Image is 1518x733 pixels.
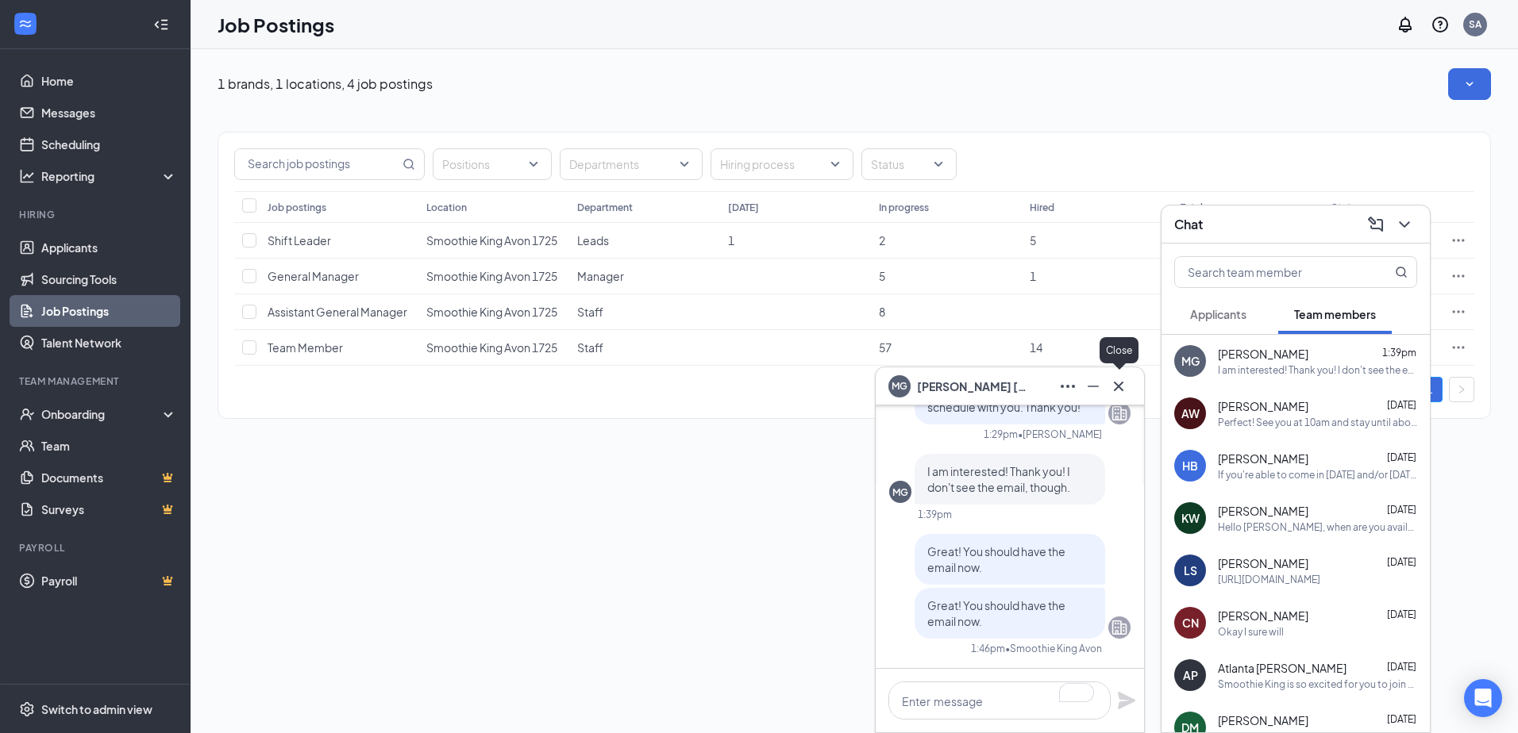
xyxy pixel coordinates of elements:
[728,233,734,248] span: 1
[1110,404,1129,423] svg: Company
[1218,677,1417,691] div: Smoothie King is so excited for you to join our team! Do you know anyone else who might be intere...
[1457,385,1466,394] span: right
[41,462,177,493] a: DocumentsCrown
[1387,451,1416,463] span: [DATE]
[1387,713,1416,725] span: [DATE]
[1469,17,1481,31] div: SA
[41,232,177,263] a: Applicants
[927,464,1070,494] span: I am interested! Thank you! I don't see the email, though.
[1449,377,1474,402] button: right
[1363,212,1389,237] button: ComposeMessage
[1184,562,1197,578] div: LS
[1081,374,1106,399] button: Minimize
[218,11,334,38] h1: Job Postings
[1387,504,1416,516] span: [DATE]
[1448,68,1491,100] button: SmallChevronDown
[1181,405,1200,421] div: AW
[1323,191,1443,223] th: Status
[1218,573,1320,586] div: [URL][DOMAIN_NAME]
[1218,363,1417,377] div: I am interested! Thank you! I don't see the email, though.
[1117,691,1136,710] button: Plane
[426,305,557,319] span: Smoothie King Avon 1725
[153,17,169,33] svg: Collapse
[1100,337,1138,363] div: Close
[1218,346,1308,362] span: [PERSON_NAME]
[41,97,177,129] a: Messages
[1392,212,1417,237] button: ChevronDown
[1395,266,1408,278] svg: MagnifyingGlass
[1366,215,1385,234] svg: ComposeMessage
[268,305,407,319] span: Assistant General Manager
[971,642,1005,655] div: 1:46pm
[879,233,885,248] span: 2
[41,168,178,184] div: Reporting
[1218,398,1308,414] span: [PERSON_NAME]
[1084,377,1103,396] svg: Minimize
[1464,679,1502,717] div: Open Intercom Messenger
[41,263,177,295] a: Sourcing Tools
[1181,510,1200,526] div: KW
[1030,340,1042,355] span: 14
[1218,608,1308,624] span: [PERSON_NAME]
[268,201,326,214] div: Job postings
[268,340,343,355] span: Team Member
[1109,377,1128,396] svg: Cross
[1387,556,1416,568] span: [DATE]
[19,701,35,717] svg: Settings
[1451,304,1466,320] svg: Ellipses
[268,269,359,283] span: General Manager
[879,305,885,319] span: 8
[1218,660,1347,676] span: Atlanta [PERSON_NAME]
[1110,618,1129,637] svg: Company
[917,378,1028,395] span: [PERSON_NAME] [PERSON_NAME]
[1451,232,1466,248] svg: Ellipses
[1175,257,1363,287] input: Search team member
[235,149,399,179] input: Search job postings
[41,430,177,462] a: Team
[1005,642,1102,655] span: • Smoothie King Avon
[19,374,174,388] div: Team Management
[418,294,569,330] td: Smoothie King Avon 1725
[569,259,720,294] td: Manager
[1174,216,1203,233] h3: Chat
[403,158,415,171] svg: MagnifyingGlass
[1182,615,1199,631] div: CN
[1382,347,1416,359] span: 1:39pm
[41,327,177,359] a: Talent Network
[577,233,609,248] span: Leads
[418,223,569,259] td: Smoothie King Avon 1725
[41,65,177,97] a: Home
[1018,428,1102,441] span: • [PERSON_NAME]
[218,75,433,93] p: 1 brands, 1 locations, 4 job postings
[41,406,164,422] div: Onboarding
[41,129,177,160] a: Scheduling
[1387,399,1416,411] span: [DATE]
[918,508,952,521] div: 1:39pm
[1218,416,1417,429] div: Perfect! See you at 10am and stay until about 3p
[1218,451,1308,466] span: [PERSON_NAME]
[418,259,569,294] td: Smoothie King Avon 1725
[19,208,174,221] div: Hiring
[1462,76,1478,92] svg: SmallChevronDown
[984,428,1018,441] div: 1:29pm
[1218,555,1308,571] span: [PERSON_NAME]
[426,201,467,214] div: Location
[577,269,624,283] span: Manager
[1395,215,1414,234] svg: ChevronDown
[1182,458,1198,474] div: HB
[577,340,603,355] span: Staff
[1183,667,1198,683] div: AP
[1396,15,1415,34] svg: Notifications
[1387,661,1416,673] span: [DATE]
[1181,353,1200,369] div: MG
[1431,15,1450,34] svg: QuestionInfo
[1451,340,1466,355] svg: Ellipses
[41,565,177,597] a: PayrollCrown
[1218,625,1284,639] div: Okay I sure will
[892,485,908,499] div: MG
[577,201,633,214] div: Department
[1218,520,1417,534] div: Hello [PERSON_NAME], when are you available to start work? Do you have any time-of-day restrictio...
[927,598,1065,628] span: Great! You should have the email now.
[927,544,1065,574] span: Great! You should have the email now.
[426,233,557,248] span: Smoothie King Avon 1725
